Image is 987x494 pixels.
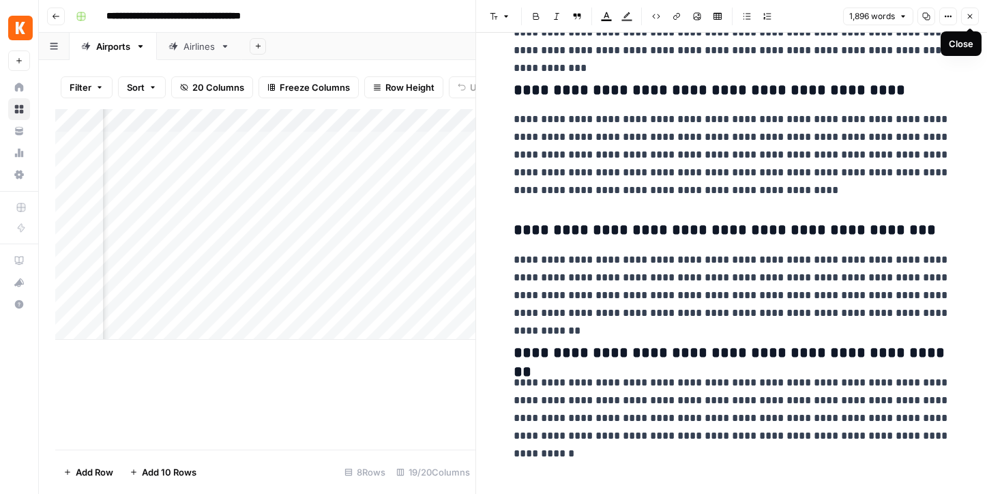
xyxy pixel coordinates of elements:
span: Sort [127,81,145,94]
span: 1,896 words [849,10,895,23]
button: Row Height [364,76,443,98]
span: Row Height [385,81,434,94]
button: Help + Support [8,293,30,315]
div: 19/20 Columns [391,461,475,483]
button: Freeze Columns [259,76,359,98]
a: Airlines [157,33,241,60]
button: Sort [118,76,166,98]
button: Filter [61,76,113,98]
div: Airports [96,40,130,53]
button: Add Row [55,461,121,483]
span: Freeze Columns [280,81,350,94]
button: Undo [449,76,502,98]
button: Add 10 Rows [121,461,205,483]
div: Close [949,37,973,50]
span: Add 10 Rows [142,465,196,479]
a: Usage [8,142,30,164]
a: Your Data [8,120,30,142]
a: AirOps Academy [8,250,30,272]
button: 1,896 words [843,8,913,25]
button: 20 Columns [171,76,253,98]
button: What's new? [8,272,30,293]
a: Browse [8,98,30,120]
div: 8 Rows [339,461,391,483]
button: Workspace: Kayak [8,11,30,45]
div: What's new? [9,272,29,293]
a: Settings [8,164,30,186]
a: Home [8,76,30,98]
span: Filter [70,81,91,94]
a: Airports [70,33,157,60]
span: 20 Columns [192,81,244,94]
span: Add Row [76,465,113,479]
div: Airlines [183,40,215,53]
img: Kayak Logo [8,16,33,40]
